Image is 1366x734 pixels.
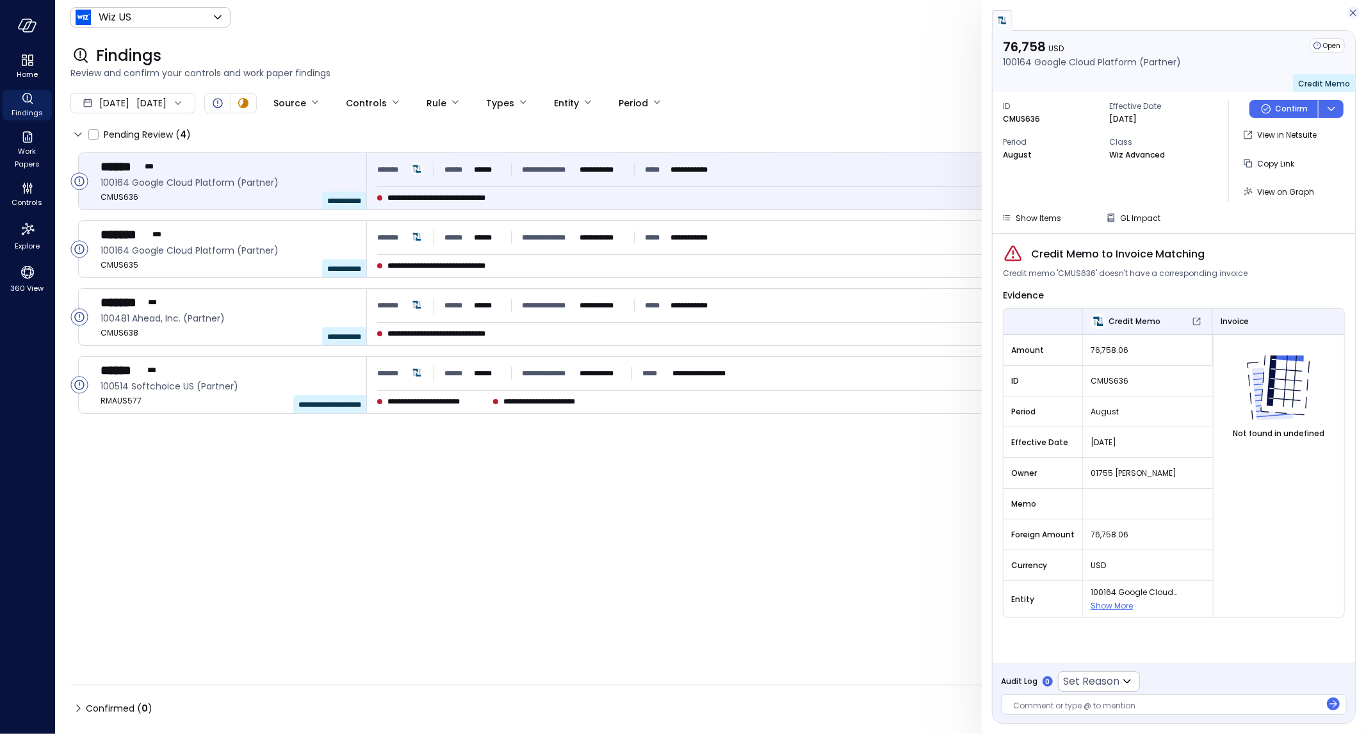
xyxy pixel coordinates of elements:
[1298,78,1350,89] span: Credit Memo
[1318,100,1344,118] button: dropdown-icon-button
[1003,289,1044,302] span: Evidence
[1011,467,1075,480] span: Owner
[1091,528,1205,541] span: 76,758.06
[70,172,88,190] div: Open
[1003,136,1099,149] span: Period
[101,395,356,407] span: RMAUS577
[70,308,88,326] div: Open
[1091,436,1205,449] span: [DATE]
[1003,267,1248,280] span: Credit memo 'CMUS636' doesn't have a corresponding invoice
[1003,113,1040,126] p: CMUS636
[101,311,356,325] span: 100481 Ahead, Inc. (Partner)
[99,96,129,110] span: [DATE]
[1031,247,1205,262] span: Credit Memo to Invoice Matching
[1239,152,1299,174] button: Copy Link
[1091,375,1205,387] span: CMUS636
[1011,498,1075,510] span: Memo
[1239,181,1319,202] button: View on Graph
[1091,314,1106,329] img: Credit Memo
[142,702,148,715] span: 0
[11,282,44,295] span: 360 View
[554,92,579,114] div: Entity
[1003,38,1181,55] p: 76,758
[1001,675,1037,688] span: Audit Log
[137,701,152,715] div: ( )
[1003,149,1032,161] p: August
[346,92,387,114] div: Controls
[1046,677,1050,687] p: 0
[8,145,47,170] span: Work Papers
[3,90,52,120] div: Findings
[1011,593,1075,606] span: Entity
[1249,100,1318,118] button: Confirm
[101,191,356,204] span: CMUS636
[101,327,356,339] span: CMUS638
[1109,100,1205,113] span: Effective Date
[1063,674,1119,689] p: Set Reason
[101,259,356,272] span: CMUS635
[96,45,161,66] span: Findings
[1016,213,1061,224] span: Show Items
[101,175,356,190] span: 100164 Google Cloud Platform (Partner)
[1011,375,1075,387] span: ID
[1233,427,1325,440] span: Not found in undefined
[70,66,1351,80] span: Review and confirm your controls and work paper findings
[1109,136,1205,149] span: Class
[1239,124,1322,146] button: View in Netsuite
[1257,129,1317,142] p: View in Netsuite
[273,92,306,114] div: Source
[1011,344,1075,357] span: Amount
[15,240,40,252] span: Explore
[1249,100,1344,118] div: Button group with a nested menu
[1091,559,1205,572] span: USD
[76,10,91,25] img: Icon
[86,698,152,719] span: Confirmed
[1091,467,1205,480] span: 01755 [PERSON_NAME]
[427,92,446,114] div: Rule
[1257,158,1294,169] span: Copy Link
[1109,113,1137,126] p: [DATE]
[1011,528,1075,541] span: Foreign Amount
[1275,102,1308,115] p: Confirm
[1109,315,1160,328] span: Credit Memo
[619,92,648,114] div: Period
[3,261,52,296] div: 360 View
[12,106,43,119] span: Findings
[3,179,52,210] div: Controls
[101,379,356,393] span: 100514 Softchoice US (Partner)
[1011,559,1075,572] span: Currency
[17,68,38,81] span: Home
[1310,38,1345,53] div: Open
[70,376,88,394] div: Open
[996,210,1066,225] button: Show Items
[1048,43,1064,54] span: USD
[486,92,514,114] div: Types
[175,127,191,142] div: ( )
[1109,149,1165,161] p: Wiz Advanced
[180,128,186,141] span: 4
[1257,186,1314,197] span: View on Graph
[1091,586,1205,599] span: 100164 Google Cloud Platform (Partner)
[1011,405,1075,418] span: Period
[12,196,43,209] span: Controls
[1003,55,1181,69] p: 100164 Google Cloud Platform (Partner)
[3,128,52,172] div: Work Papers
[1003,100,1099,113] span: ID
[101,243,356,257] span: 100164 Google Cloud Platform (Partner)
[1091,600,1133,611] span: Show More
[1011,436,1075,449] span: Effective Date
[1091,405,1205,418] span: August
[996,14,1009,27] img: netsuite
[1221,315,1249,328] span: Invoice
[104,124,191,145] span: Pending Review
[1120,213,1160,224] span: GL Impact
[236,95,251,111] div: In Progress
[3,51,52,82] div: Home
[3,218,52,254] div: Explore
[99,10,131,25] p: Wiz US
[210,95,225,111] div: Open
[1091,344,1205,357] span: 76,758.06
[70,240,88,258] div: Open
